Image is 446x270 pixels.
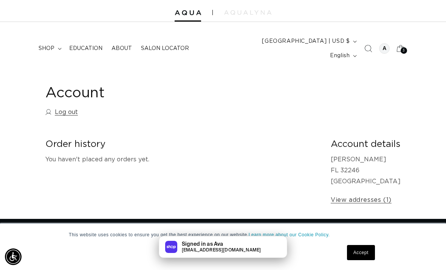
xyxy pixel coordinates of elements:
[249,232,330,237] a: Learn more about our Cookie Policy.
[107,41,136,56] a: About
[45,139,319,150] h2: Order history
[136,41,194,56] a: Salon Locator
[65,41,107,56] a: Education
[34,41,65,56] summary: shop
[45,107,78,118] a: Log out
[331,154,401,187] p: [PERSON_NAME] FL 32246 [GEOGRAPHIC_DATA]
[403,47,405,54] span: 3
[224,10,271,15] img: aqualyna.com
[262,37,350,45] span: [GEOGRAPHIC_DATA] | USD $
[69,45,102,52] span: Education
[330,52,350,60] span: English
[5,248,22,265] div: Accessibility Menu
[175,10,201,16] img: Aqua Hair Extensions
[45,154,319,165] p: You haven't placed any orders yet.
[360,40,376,57] summary: Search
[111,45,132,52] span: About
[331,139,401,150] h2: Account details
[325,48,360,63] button: English
[141,45,189,52] span: Salon Locator
[39,45,54,52] span: shop
[45,84,401,103] h1: Account
[69,231,377,238] p: This website uses cookies to ensure you get the best experience on our website.
[257,34,360,48] button: [GEOGRAPHIC_DATA] | USD $
[331,195,392,206] a: View addresses (1)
